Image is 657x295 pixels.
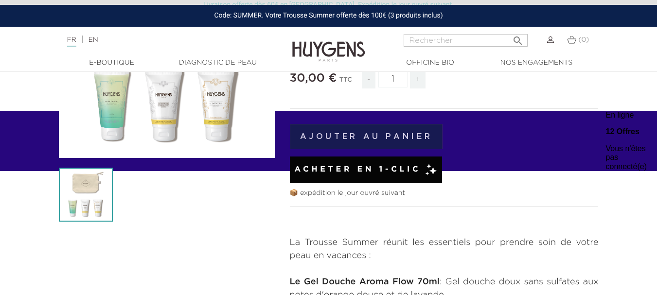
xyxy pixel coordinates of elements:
[404,34,528,47] input: Rechercher
[62,34,266,46] div: |
[290,188,599,198] p: 📦 expédition le jour ouvré suivant
[382,58,479,68] a: Officine Bio
[339,69,352,96] div: TTC
[67,36,76,47] a: FR
[63,58,160,68] a: E-Boutique
[509,31,527,44] button: 
[290,278,440,286] strong: Le Gel Douche Aroma Flow 70ml
[292,26,365,63] img: Huygens
[169,58,266,68] a: Diagnostic de peau
[290,124,443,149] button: Ajouter au panier
[578,36,589,43] span: (0)
[362,71,375,88] span: -
[488,58,585,68] a: Nos engagements
[290,72,337,84] span: 30,00 €
[512,32,524,44] i: 
[88,36,98,43] a: EN
[410,71,426,88] span: +
[290,236,599,262] p: La Trousse Summer réunit les essentiels pour prendre soin de votre peau en vacances :
[378,70,408,87] input: Quantité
